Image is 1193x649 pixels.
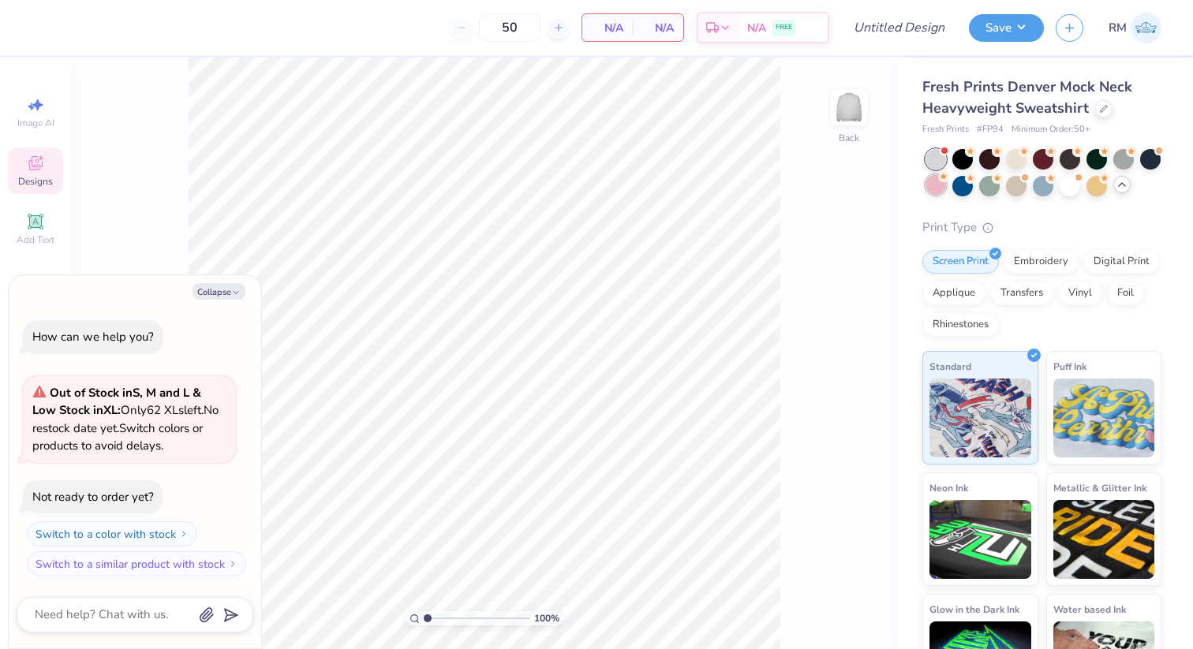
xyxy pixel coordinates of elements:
[839,131,859,145] div: Back
[17,233,54,246] span: Add Text
[1131,13,1161,43] img: Riley Mcdonald
[922,313,999,337] div: Rhinestones
[977,123,1004,136] span: # FP94
[1058,282,1102,305] div: Vinyl
[32,385,219,454] span: Only 62 XLs left. Switch colors or products to avoid delays.
[1107,282,1144,305] div: Foil
[179,529,189,539] img: Switch to a color with stock
[929,601,1019,617] span: Glow in the Dark Ink
[592,20,623,36] span: N/A
[32,489,154,505] div: Not ready to order yet?
[32,329,154,345] div: How can we help you?
[27,551,246,576] button: Switch to a similar product with stock
[929,479,968,496] span: Neon Ink
[990,282,1053,305] div: Transfers
[929,358,971,375] span: Standard
[922,218,1161,237] div: Print Type
[193,283,245,300] button: Collapse
[1053,479,1146,496] span: Metallic & Glitter Ink
[922,250,999,274] div: Screen Print
[1053,358,1086,375] span: Puff Ink
[27,521,197,546] button: Switch to a color with stock
[969,14,1044,42] button: Save
[1109,13,1161,43] a: RM
[1053,601,1126,617] span: Water based Ink
[18,175,53,188] span: Designs
[228,559,237,569] img: Switch to a similar product with stock
[1083,250,1160,274] div: Digital Print
[929,379,1031,457] img: Standard
[833,91,865,123] img: Back
[1012,123,1090,136] span: Minimum Order: 50 +
[1053,379,1155,457] img: Puff Ink
[747,20,766,36] span: N/A
[922,77,1132,117] span: Fresh Prints Denver Mock Neck Heavyweight Sweatshirt
[32,402,219,436] span: No restock date yet.
[642,20,674,36] span: N/A
[776,22,792,33] span: FREE
[922,282,985,305] div: Applique
[1053,500,1155,579] img: Metallic & Glitter Ink
[1109,19,1127,37] span: RM
[1004,250,1079,274] div: Embroidery
[479,13,540,42] input: – –
[534,611,559,625] span: 100 %
[929,500,1031,579] img: Neon Ink
[50,385,193,401] strong: Out of Stock in S, M and L
[922,123,969,136] span: Fresh Prints
[17,117,54,129] span: Image AI
[841,12,957,43] input: Untitled Design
